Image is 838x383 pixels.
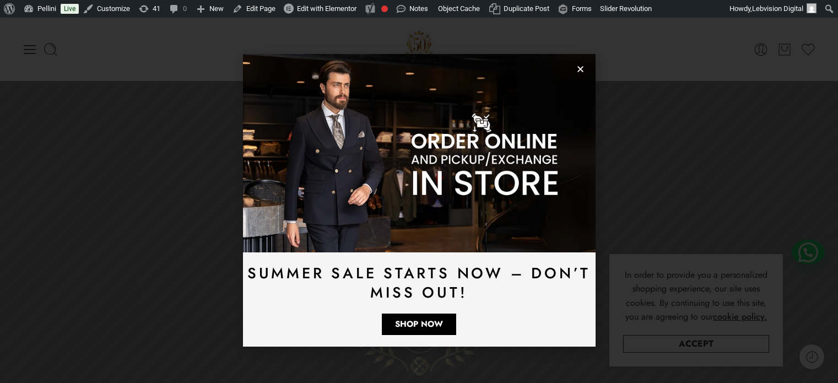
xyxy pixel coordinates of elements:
[297,4,356,13] span: Edit with Elementor
[600,4,652,13] span: Slider Revolution
[395,320,443,328] span: Shop Now
[381,6,388,12] div: Focus keyphrase not set
[576,65,585,73] a: Close
[752,4,803,13] span: Lebvision Digital
[381,313,457,336] a: Shop Now
[61,4,79,14] a: Live
[243,263,596,302] h2: Summer Sale Starts Now – Don’t Miss Out!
